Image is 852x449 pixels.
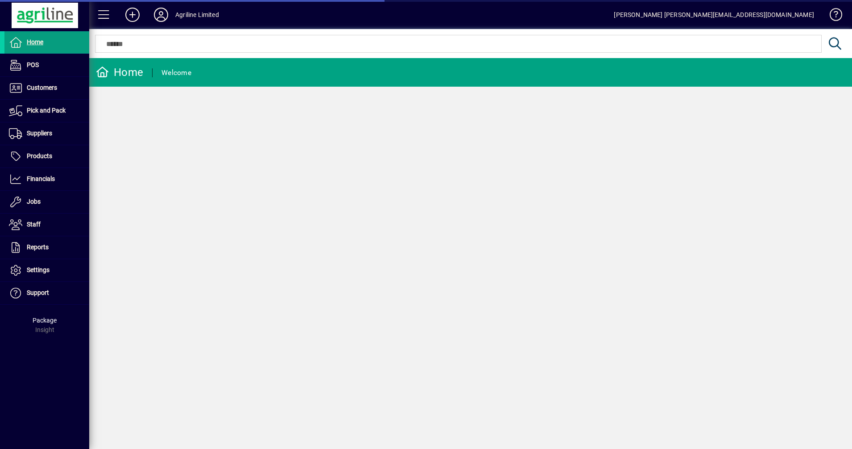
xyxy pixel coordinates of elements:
[4,54,89,76] a: POS
[27,84,57,91] span: Customers
[33,317,57,324] span: Package
[27,198,41,205] span: Jobs
[4,145,89,168] a: Products
[4,100,89,122] a: Pick and Pack
[614,8,814,22] div: [PERSON_NAME] [PERSON_NAME][EMAIL_ADDRESS][DOMAIN_NAME]
[4,259,89,281] a: Settings
[27,266,50,273] span: Settings
[27,130,52,137] span: Suppliers
[161,66,191,80] div: Welcome
[96,65,143,80] div: Home
[823,2,841,31] a: Knowledge Base
[4,191,89,213] a: Jobs
[27,175,55,182] span: Financials
[27,38,43,46] span: Home
[4,77,89,99] a: Customers
[118,7,147,23] button: Add
[4,236,89,259] a: Reports
[4,168,89,190] a: Financials
[4,282,89,304] a: Support
[27,221,41,228] span: Staff
[4,122,89,145] a: Suppliers
[147,7,175,23] button: Profile
[175,8,219,22] div: Agriline Limited
[27,289,49,296] span: Support
[4,214,89,236] a: Staff
[27,107,66,114] span: Pick and Pack
[27,61,39,68] span: POS
[27,152,52,159] span: Products
[27,243,49,251] span: Reports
